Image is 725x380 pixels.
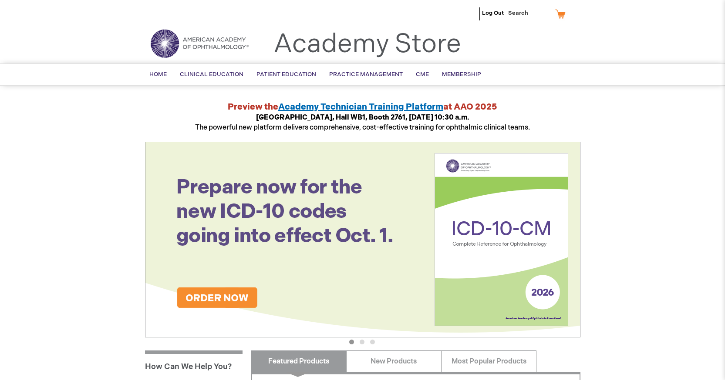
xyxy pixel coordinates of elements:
[360,340,364,344] button: 2 of 3
[329,71,403,78] span: Practice Management
[346,350,442,372] a: New Products
[441,350,536,372] a: Most Popular Products
[180,71,243,78] span: Clinical Education
[409,64,435,85] a: CME
[416,71,429,78] span: CME
[482,10,504,17] a: Log Out
[256,71,316,78] span: Patient Education
[278,102,443,112] a: Academy Technician Training Platform
[145,350,243,380] h1: How Can We Help You?
[250,64,323,85] a: Patient Education
[256,113,469,122] strong: [GEOGRAPHIC_DATA], Hall WB1, Booth 2761, [DATE] 10:30 a.m.
[508,4,541,22] span: Search
[173,64,250,85] a: Clinical Education
[323,64,409,85] a: Practice Management
[349,340,354,344] button: 1 of 3
[435,64,488,85] a: Membership
[442,71,481,78] span: Membership
[195,113,530,132] span: The powerful new platform delivers comprehensive, cost-effective training for ophthalmic clinical...
[251,350,347,372] a: Featured Products
[149,71,167,78] span: Home
[370,340,375,344] button: 3 of 3
[228,102,497,112] strong: Preview the at AAO 2025
[273,29,461,60] a: Academy Store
